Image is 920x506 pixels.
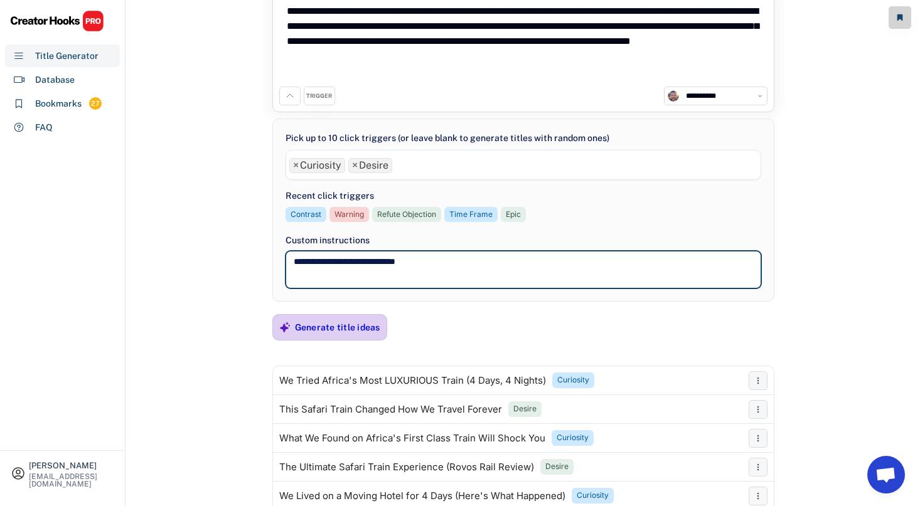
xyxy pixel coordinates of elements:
div: Desire [545,461,569,472]
div: This Safari Train Changed How We Travel Forever [279,404,502,414]
li: Desire [348,158,392,173]
div: Curiosity [557,433,589,443]
div: FAQ [35,121,53,134]
div: TRIGGER [306,92,332,100]
a: Open chat [867,456,905,493]
div: We Lived on a Moving Hotel for 4 Days (Here's What Happened) [279,491,565,501]
div: Custom instructions [286,234,761,247]
div: Desire [513,404,537,414]
div: Epic [506,209,521,220]
li: Curiosity [289,158,345,173]
div: Refute Objection [377,209,436,220]
div: What We Found on Africa's First Class Train Will Shock You [279,433,545,443]
div: [EMAIL_ADDRESS][DOMAIN_NAME] [29,473,114,488]
div: Contrast [291,209,321,220]
div: 27 [89,98,102,109]
div: Warning [334,209,364,220]
div: Pick up to 10 click triggers (or leave blank to generate titles with random ones) [286,132,609,145]
span: × [293,161,299,171]
div: Time Frame [449,209,493,220]
div: Bookmarks [35,97,82,110]
div: Recent click triggers [286,189,374,203]
span: × [352,161,358,171]
img: CHPRO%20Logo.svg [10,10,104,32]
div: [PERSON_NAME] [29,461,114,470]
div: Title Generator [35,50,99,63]
div: Curiosity [577,490,609,501]
div: We Tried Africa's Most LUXURIOUS Train (4 Days, 4 Nights) [279,376,546,386]
div: Curiosity [557,375,589,386]
div: The Ultimate Safari Train Experience (Rovos Rail Review) [279,462,534,472]
div: Database [35,73,75,87]
div: Generate title ideas [295,322,380,333]
img: unnamed.jpg [668,90,679,102]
